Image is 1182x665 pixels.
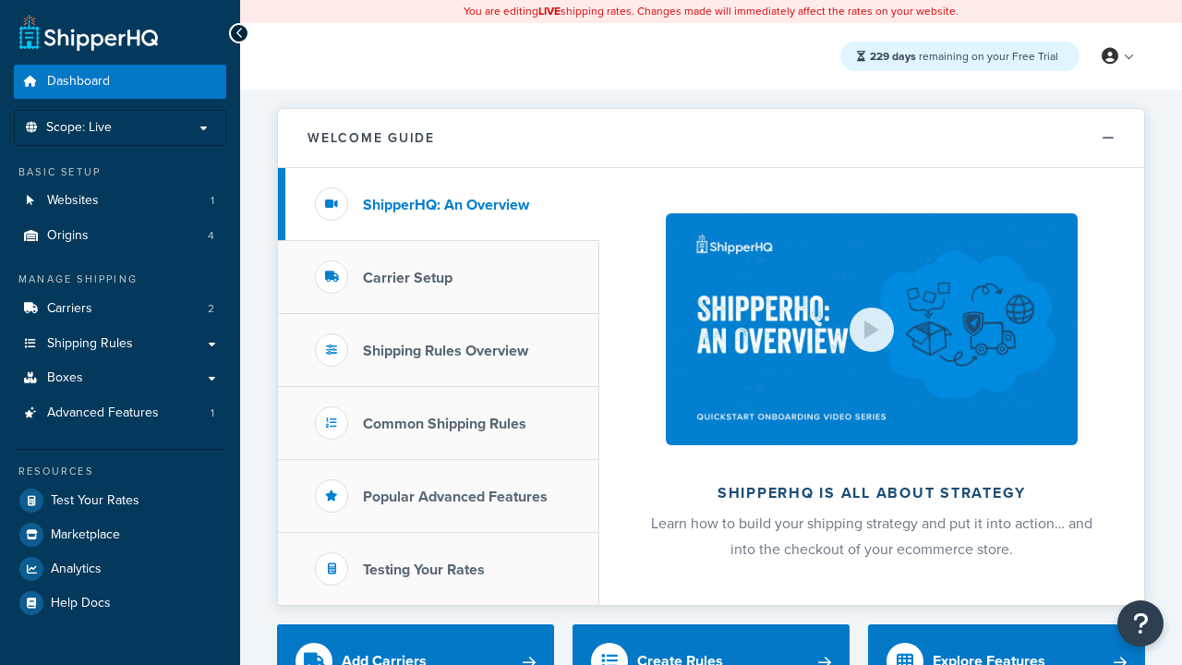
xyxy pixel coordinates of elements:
[211,193,214,209] span: 1
[363,197,529,213] h3: ShipperHQ: An Overview
[14,184,226,218] a: Websites1
[870,48,916,65] strong: 229 days
[363,562,485,578] h3: Testing Your Rates
[651,513,1092,560] span: Learn how to build your shipping strategy and put it into action… and into the checkout of your e...
[14,396,226,430] a: Advanced Features1
[208,301,214,317] span: 2
[47,370,83,386] span: Boxes
[47,336,133,352] span: Shipping Rules
[363,489,548,505] h3: Popular Advanced Features
[870,48,1058,65] span: remaining on your Free Trial
[14,219,226,253] li: Origins
[47,405,159,421] span: Advanced Features
[363,343,528,359] h3: Shipping Rules Overview
[51,562,102,577] span: Analytics
[208,228,214,244] span: 4
[363,270,452,286] h3: Carrier Setup
[14,361,226,395] a: Boxes
[51,527,120,543] span: Marketplace
[14,272,226,287] div: Manage Shipping
[47,301,92,317] span: Carriers
[14,292,226,326] li: Carriers
[14,292,226,326] a: Carriers2
[14,484,226,517] a: Test Your Rates
[14,396,226,430] li: Advanced Features
[14,586,226,620] a: Help Docs
[51,493,139,509] span: Test Your Rates
[14,219,226,253] a: Origins4
[14,65,226,99] a: Dashboard
[14,518,226,551] a: Marketplace
[14,552,226,586] a: Analytics
[278,109,1144,168] button: Welcome Guide
[1117,600,1164,647] button: Open Resource Center
[648,485,1095,502] h2: ShipperHQ is all about strategy
[47,74,110,90] span: Dashboard
[538,3,561,19] b: LIVE
[363,416,526,432] h3: Common Shipping Rules
[14,184,226,218] li: Websites
[308,131,435,145] h2: Welcome Guide
[666,213,1078,445] img: ShipperHQ is all about strategy
[47,193,99,209] span: Websites
[14,327,226,361] a: Shipping Rules
[14,464,226,479] div: Resources
[211,405,214,421] span: 1
[51,596,111,611] span: Help Docs
[14,164,226,180] div: Basic Setup
[46,120,112,136] span: Scope: Live
[47,228,89,244] span: Origins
